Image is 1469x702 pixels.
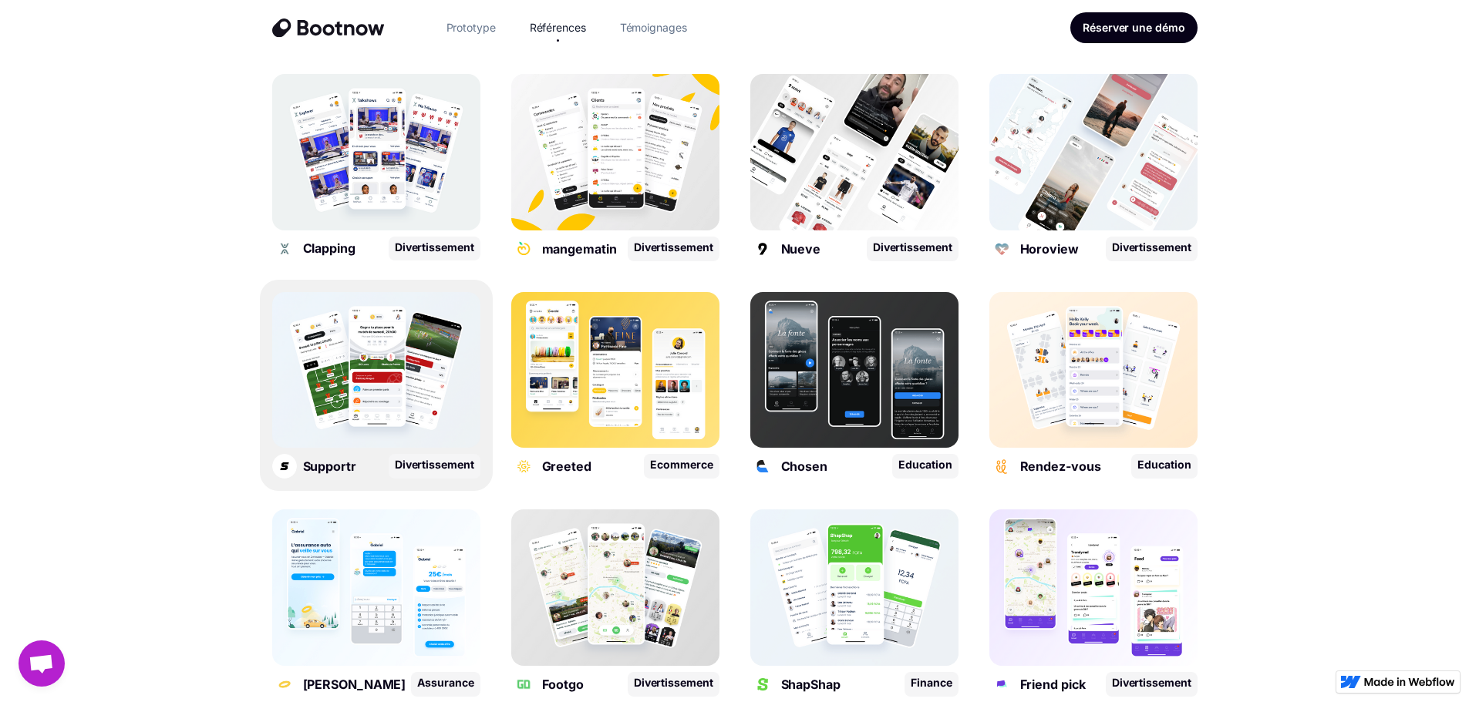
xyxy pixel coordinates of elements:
[750,454,775,479] img: Chosen
[781,241,821,257] div: Nueve
[303,240,355,256] div: Clapping
[272,74,480,230] img: Clapping
[750,672,775,697] img: ShapShap
[272,509,480,666] img: Gabriel
[989,454,1014,479] img: Rendez-vous
[272,672,297,697] img: Gabriel
[272,454,297,479] img: Supportr
[989,292,1198,448] img: Rendez-vous
[1106,237,1198,261] div: Divertissement
[1020,241,1079,257] div: Horoview
[542,241,617,257] div: mangematin
[628,237,719,261] div: Divertissement
[781,458,827,474] div: Chosen
[542,677,584,692] div: Footgo
[1131,454,1197,479] div: Education
[511,454,536,479] img: Greeted
[781,677,841,692] div: ShapShap
[434,12,508,43] a: Prototype
[1020,677,1086,692] div: Friend pick
[517,12,598,43] a: Références
[905,672,958,697] div: Finance
[297,19,385,36] img: Bootnow dark.
[1106,672,1198,697] div: Divertissement
[608,12,699,43] a: Témoignages
[628,672,719,697] div: Divertissement
[272,237,297,261] img: Clapping
[303,677,406,692] div: [PERSON_NAME]
[272,18,291,38] img: Icône logo Bootnow dark.
[750,74,959,230] img: Nueve
[989,74,1198,230] img: Horoview
[1070,12,1197,43] a: Réserver une démo
[511,672,536,697] img: Footgo
[272,292,480,448] img: Supportr
[989,237,1014,261] img: Horoview
[511,74,719,230] img: mangematin
[750,292,959,448] img: Chosen
[389,237,480,261] div: Divertissement
[389,454,480,479] div: Divertissement
[1364,677,1455,687] img: Made in Webflow
[542,458,591,474] div: Greeted
[989,672,1014,697] img: Friend pick
[511,292,719,448] img: Greeted
[511,509,719,666] img: Footgo
[511,237,536,261] img: mangematin
[750,237,775,261] img: Nueve
[750,509,959,666] img: ShapShap
[272,16,397,39] a: Bootnow dark.
[989,509,1198,666] img: Friend pick
[892,454,958,479] div: Education
[1083,20,1184,35] div: Réserver une démo
[303,458,356,474] div: Supportr
[19,640,65,687] div: Ouvrir le chat
[411,672,480,697] div: Assurance
[867,237,959,261] div: Divertissement
[644,454,719,479] div: Ecommerce
[1020,458,1101,474] div: Rendez-vous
